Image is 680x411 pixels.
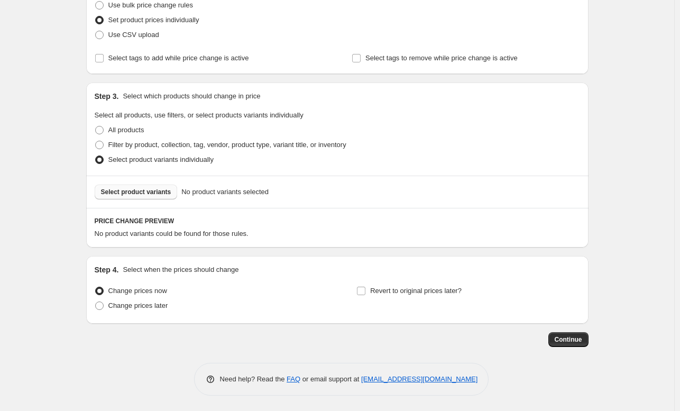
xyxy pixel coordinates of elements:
span: Change prices now [108,287,167,295]
span: Revert to original prices later? [370,287,462,295]
h6: PRICE CHANGE PREVIEW [95,217,580,225]
h2: Step 4. [95,264,119,275]
span: or email support at [300,375,361,383]
p: Select when the prices should change [123,264,238,275]
span: No product variants selected [181,187,269,197]
a: [EMAIL_ADDRESS][DOMAIN_NAME] [361,375,477,383]
span: Select product variants individually [108,156,214,163]
span: No product variants could be found for those rules. [95,230,249,238]
span: Select tags to remove while price change is active [365,54,518,62]
span: Filter by product, collection, tag, vendor, product type, variant title, or inventory [108,141,346,149]
button: Continue [548,332,589,347]
span: All products [108,126,144,134]
span: Need help? Read the [220,375,287,383]
span: Select all products, use filters, or select products variants individually [95,111,304,119]
span: Change prices later [108,302,168,309]
a: FAQ [287,375,300,383]
span: Set product prices individually [108,16,199,24]
span: Use bulk price change rules [108,1,193,9]
h2: Step 3. [95,91,119,102]
p: Select which products should change in price [123,91,260,102]
span: Select product variants [101,188,171,196]
span: Use CSV upload [108,31,159,39]
button: Select product variants [95,185,178,199]
span: Select tags to add while price change is active [108,54,249,62]
span: Continue [555,335,582,344]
